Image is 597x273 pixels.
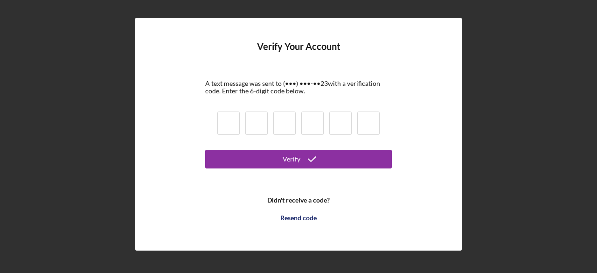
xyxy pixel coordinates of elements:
button: Resend code [205,209,392,227]
b: Didn't receive a code? [267,196,330,204]
div: Verify [283,150,300,168]
div: Resend code [280,209,317,227]
button: Verify [205,150,392,168]
div: A text message was sent to (•••) •••-•• 23 with a verification code. Enter the 6-digit code below. [205,80,392,95]
h4: Verify Your Account [257,41,340,66]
